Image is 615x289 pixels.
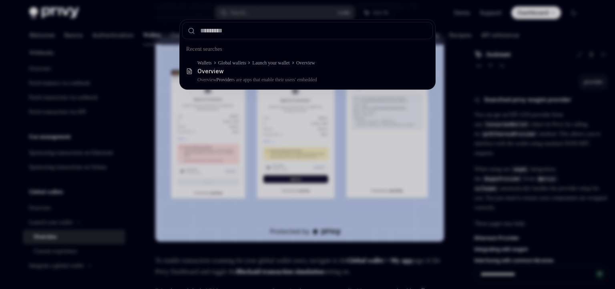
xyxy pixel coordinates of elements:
[252,60,289,66] div: Launch your wallet
[216,77,233,82] b: Provider
[218,60,246,66] div: Global wallets
[197,60,212,66] div: Wallets
[186,45,222,53] span: Recent searches
[296,60,315,66] div: Overview
[197,68,224,75] div: Overview
[197,76,416,83] p: Overview s are apps that enable their users' embedded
